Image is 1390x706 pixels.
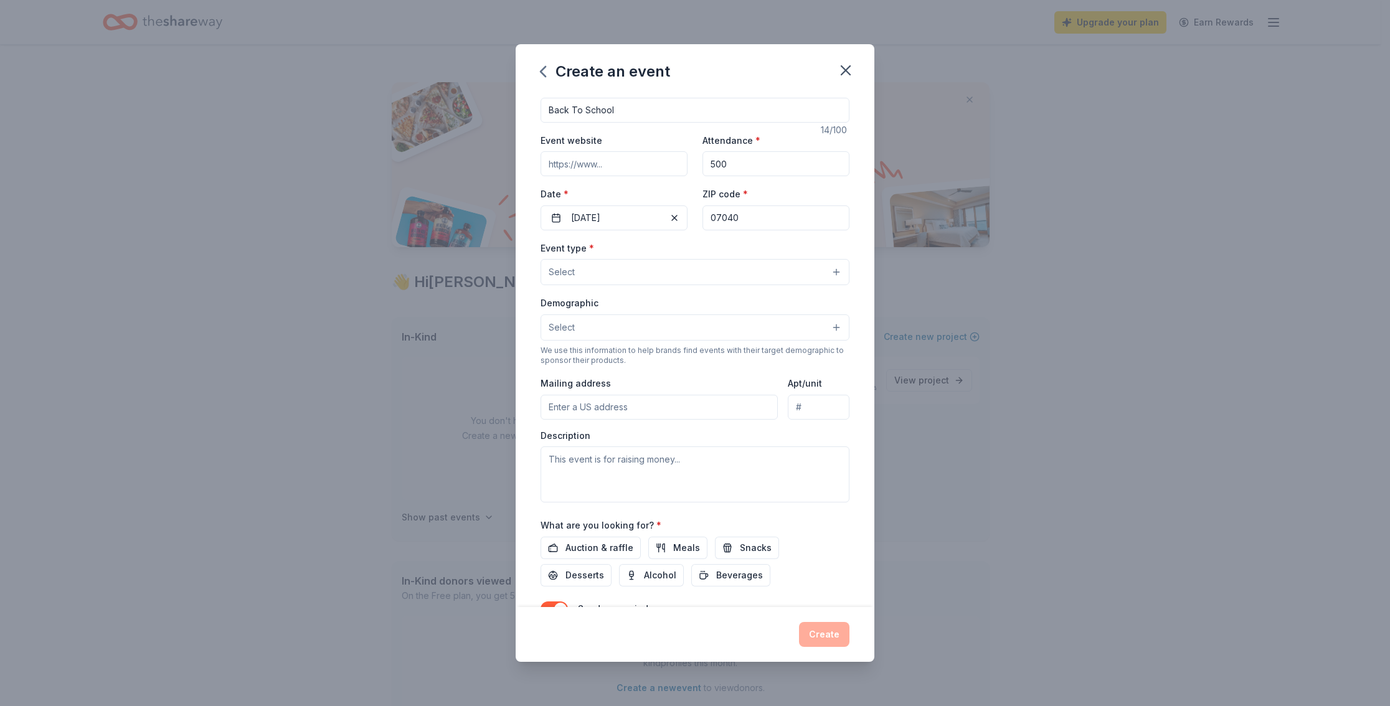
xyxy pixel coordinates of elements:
label: Send me reminders [578,603,662,614]
div: We use this information to help brands find events with their target demographic to sponsor their... [541,346,849,365]
button: Meals [648,537,707,559]
label: What are you looking for? [541,519,661,532]
input: 20 [702,151,849,176]
label: Mailing address [541,377,611,390]
button: Snacks [715,537,779,559]
button: Beverages [691,564,770,586]
span: Desserts [565,568,604,583]
label: Event website [541,134,602,147]
div: 14 /100 [821,123,849,138]
button: Auction & raffle [541,537,641,559]
button: Alcohol [619,564,684,586]
label: Apt/unit [788,377,822,390]
span: Select [549,265,575,280]
input: https://www... [541,151,688,176]
label: Demographic [541,297,598,309]
input: Spring Fundraiser [541,98,849,123]
span: Select [549,320,575,335]
label: Date [541,188,688,200]
label: Event type [541,242,594,255]
label: ZIP code [702,188,748,200]
input: # [788,395,849,420]
input: Enter a US address [541,395,778,420]
div: Create an event [541,62,670,82]
span: Beverages [716,568,763,583]
span: Snacks [740,540,772,555]
label: Attendance [702,134,760,147]
button: Select [541,314,849,341]
span: Alcohol [644,568,676,583]
label: Description [541,430,590,442]
input: 12345 (U.S. only) [702,205,849,230]
button: Desserts [541,564,612,586]
button: [DATE] [541,205,688,230]
button: Select [541,259,849,285]
span: Meals [673,540,700,555]
span: Auction & raffle [565,540,633,555]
